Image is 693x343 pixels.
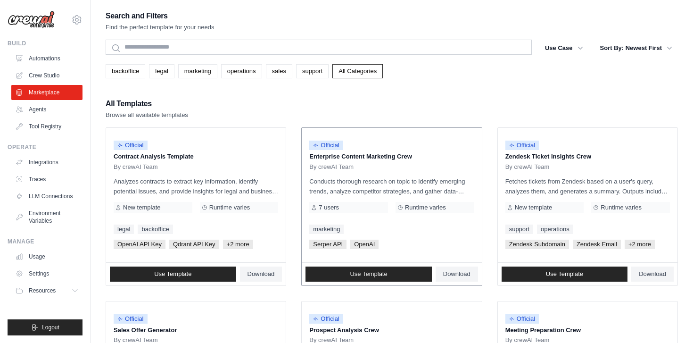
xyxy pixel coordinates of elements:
[114,240,165,249] span: OpenAI API Key
[11,172,82,187] a: Traces
[537,225,573,234] a: operations
[505,152,670,161] p: Zendesk Ticket Insights Crew
[11,266,82,281] a: Settings
[309,141,343,150] span: Official
[11,51,82,66] a: Automations
[573,240,621,249] span: Zendesk Email
[350,270,387,278] span: Use Template
[8,143,82,151] div: Operate
[305,267,432,282] a: Use Template
[8,40,82,47] div: Build
[309,176,474,196] p: Conducts thorough research on topic to identify emerging trends, analyze competitor strategies, a...
[639,270,666,278] span: Download
[114,225,134,234] a: legal
[502,267,628,282] a: Use Template
[309,314,343,324] span: Official
[309,240,346,249] span: Serper API
[138,225,173,234] a: backoffice
[11,206,82,228] a: Environment Variables
[149,64,174,78] a: legal
[11,249,82,264] a: Usage
[505,163,550,171] span: By crewAI Team
[505,240,569,249] span: Zendesk Subdomain
[505,326,670,335] p: Meeting Preparation Crew
[625,240,655,249] span: +2 more
[601,204,642,211] span: Runtime varies
[11,155,82,170] a: Integrations
[114,141,148,150] span: Official
[515,204,552,211] span: New template
[309,225,344,234] a: marketing
[505,225,533,234] a: support
[247,270,275,278] span: Download
[631,267,674,282] a: Download
[8,11,55,29] img: Logo
[178,64,217,78] a: marketing
[209,204,250,211] span: Runtime varies
[319,204,339,211] span: 7 users
[114,163,158,171] span: By crewAI Team
[266,64,292,78] a: sales
[114,326,278,335] p: Sales Offer Generator
[223,240,253,249] span: +2 more
[539,40,589,57] button: Use Case
[505,141,539,150] span: Official
[123,204,160,211] span: New template
[11,283,82,298] button: Resources
[332,64,383,78] a: All Categories
[309,152,474,161] p: Enterprise Content Marketing Crew
[350,240,379,249] span: OpenAI
[106,110,188,120] p: Browse all available templates
[240,267,282,282] a: Download
[11,68,82,83] a: Crew Studio
[110,267,236,282] a: Use Template
[546,270,583,278] span: Use Template
[169,240,219,249] span: Qdrant API Key
[8,319,82,335] button: Logout
[114,176,278,196] p: Analyzes contracts to extract key information, identify potential issues, and provide insights fo...
[221,64,262,78] a: operations
[114,314,148,324] span: Official
[154,270,191,278] span: Use Template
[106,64,145,78] a: backoffice
[42,324,59,331] span: Logout
[505,176,670,196] p: Fetches tickets from Zendesk based on a user's query, analyzes them, and generates a summary. Out...
[505,314,539,324] span: Official
[8,238,82,245] div: Manage
[11,189,82,204] a: LLM Connections
[106,23,214,32] p: Find the perfect template for your needs
[309,163,354,171] span: By crewAI Team
[29,287,56,294] span: Resources
[11,102,82,117] a: Agents
[11,85,82,100] a: Marketplace
[309,326,474,335] p: Prospect Analysis Crew
[106,9,214,23] h2: Search and Filters
[296,64,329,78] a: support
[11,119,82,134] a: Tool Registry
[405,204,446,211] span: Runtime varies
[436,267,478,282] a: Download
[106,97,188,110] h2: All Templates
[114,152,278,161] p: Contract Analysis Template
[594,40,678,57] button: Sort By: Newest First
[443,270,470,278] span: Download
